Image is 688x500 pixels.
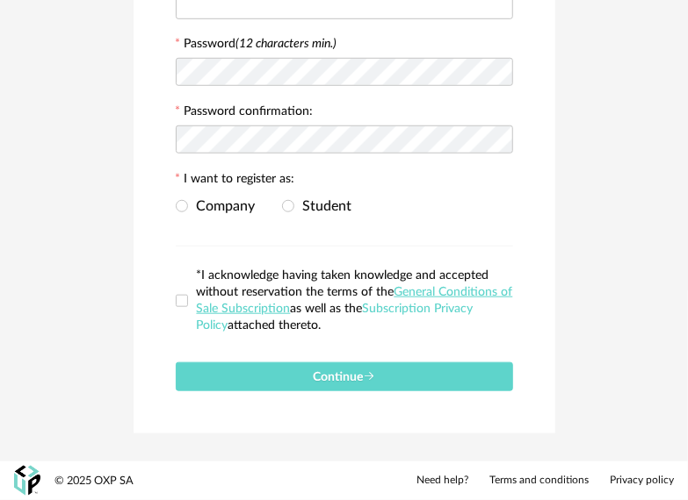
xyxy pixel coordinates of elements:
a: Need help? [416,474,468,488]
a: Subscription Privacy Policy [197,303,474,332]
div: © 2025 OXP SA [54,474,134,489]
span: *I acknowledge having taken knowledge and accepted without reservation the terms of the as well a... [197,269,513,332]
a: Privacy policy [610,474,674,488]
img: OXP [14,466,40,496]
span: Continue [313,371,375,383]
span: Student [294,199,352,213]
a: Terms and conditions [489,474,589,488]
i: (12 characters min.) [236,38,337,50]
label: Password confirmation: [176,105,314,121]
span: Company [188,199,256,213]
a: General Conditions of Sale Subscription [197,286,513,315]
button: Continue [176,362,513,391]
label: I want to register as: [176,173,295,189]
label: Password [185,38,337,50]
